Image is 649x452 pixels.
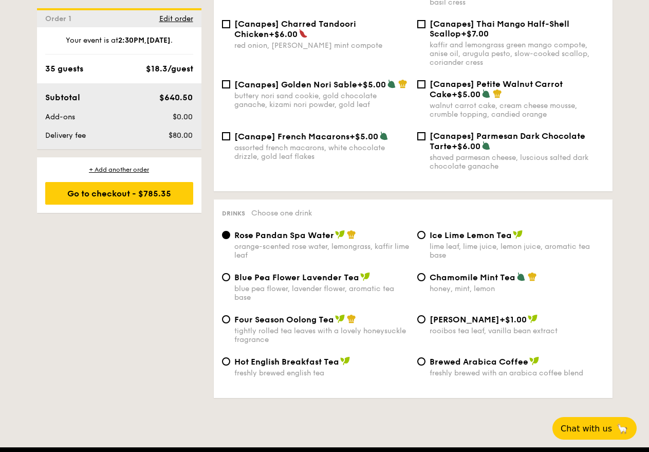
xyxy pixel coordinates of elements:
[45,166,193,174] div: + Add another order
[159,14,193,23] span: Edit order
[222,231,230,239] input: Rose Pandan Spa Waterorange-scented rose water, lemongrass, kaffir lime leaf
[234,242,409,260] div: orange-scented rose water, lemongrass, kaffir lime leaf
[45,131,86,140] span: Delivery fee
[335,230,345,239] img: icon-vegan.f8ff3823.svg
[340,356,350,366] img: icon-vegan.f8ff3823.svg
[461,29,489,39] span: +$7.00
[430,327,604,335] div: rooibos tea leaf, vanilla bean extract
[347,314,356,323] img: icon-chef-hat.a58ddaea.svg
[222,132,230,140] input: [Canape] French Macarons+$5.00assorted french macarons, white chocolate drizzle, gold leaf flakes
[430,242,604,260] div: lime leaf, lime juice, lemon juice, aromatic tea base
[561,424,612,433] span: Chat with us
[222,357,230,366] input: Hot English Breakfast Teafreshly brewed english tea
[234,41,409,50] div: red onion, [PERSON_NAME] mint compote
[430,153,604,171] div: shaved parmesan cheese, luscious salted dark chocolate ganache
[347,230,356,239] img: icon-chef-hat.a58ddaea.svg
[430,369,604,377] div: freshly brewed with an arabica coffee blend
[269,29,298,39] span: +$6.00
[430,230,512,240] span: Ice Lime Lemon Tea
[45,182,193,205] div: Go to checkout - $785.35
[222,210,245,217] span: Drinks
[481,89,491,98] img: icon-vegetarian.fe4039eb.svg
[430,19,569,39] span: [Canapes] Thai Mango Half-Shell Scallop
[234,132,349,141] span: [Canape] French Macarons
[146,63,193,75] div: $18.3/guest
[452,141,480,151] span: +$6.00
[398,79,407,88] img: icon-chef-hat.a58ddaea.svg
[169,131,193,140] span: $80.00
[234,19,356,39] span: [Canapes] Charred Tandoori Chicken
[430,273,515,282] span: Chamomile Mint Tea
[45,63,83,75] div: 35 guests
[417,273,425,281] input: Chamomile Mint Teahoney, mint, lemon
[360,272,370,281] img: icon-vegan.f8ff3823.svg
[234,369,409,377] div: freshly brewed english tea
[528,272,537,281] img: icon-chef-hat.a58ddaea.svg
[513,230,523,239] img: icon-vegan.f8ff3823.svg
[234,357,339,367] span: Hot English Breakfast Tea
[499,315,527,324] span: +$1.00
[45,93,80,102] span: Subtotal
[452,89,480,99] span: +$5.00
[417,20,425,28] input: [Canapes] Thai Mango Half-Shell Scallop+$7.00kaffir and lemongrass green mango compote, anise oil...
[417,132,425,140] input: [Canapes] Parmesan Dark Chocolate Tarte+$6.00shaved parmesan cheese, luscious salted dark chocola...
[251,209,312,218] span: Choose one drink
[616,423,628,435] span: 🦙
[234,284,409,302] div: blue pea flower, lavender flower, aromatic tea base
[222,315,230,323] input: Four Season Oolong Teatightly rolled tea leaves with a lovely honeysuckle fragrance
[430,131,585,151] span: [Canapes] Parmesan Dark Chocolate Tarte
[417,315,425,323] input: [PERSON_NAME]+$1.00rooibos tea leaf, vanilla bean extract
[552,417,637,440] button: Chat with us🦙
[234,273,359,282] span: Blue Pea Flower Lavender Tea
[146,36,171,45] strong: [DATE]
[493,89,502,98] img: icon-chef-hat.a58ddaea.svg
[222,20,230,28] input: [Canapes] Charred Tandoori Chicken+$6.00red onion, [PERSON_NAME] mint compote
[430,79,563,99] span: [Canapes] Petite Walnut Carrot Cake
[159,93,193,102] span: $640.50
[118,36,144,45] strong: 2:30PM
[417,357,425,366] input: Brewed Arabica Coffeefreshly brewed with an arabica coffee blend
[481,141,491,150] img: icon-vegetarian.fe4039eb.svg
[430,41,604,67] div: kaffir and lemongrass green mango compote, anise oil, arugula pesto, slow-cooked scallop, coriand...
[516,272,526,281] img: icon-vegetarian.fe4039eb.svg
[417,231,425,239] input: Ice Lime Lemon Tealime leaf, lime juice, lemon juice, aromatic tea base
[234,230,334,240] span: Rose Pandan Spa Water
[430,315,499,324] span: [PERSON_NAME]
[299,29,308,38] img: icon-spicy.37a8142b.svg
[222,273,230,281] input: Blue Pea Flower Lavender Teablue pea flower, lavender flower, aromatic tea base
[45,35,193,55] div: Your event is at , .
[234,80,357,89] span: [Canapes] Golden Nori Sable
[234,327,409,344] div: tightly rolled tea leaves with a lovely honeysuckle fragrance
[173,113,193,121] span: $0.00
[234,92,409,109] div: buttery nori sand cookie, gold chocolate ganache, kizami nori powder, gold leaf
[222,80,230,88] input: [Canapes] Golden Nori Sable+$5.00buttery nori sand cookie, gold chocolate ganache, kizami nori po...
[417,80,425,88] input: [Canapes] Petite Walnut Carrot Cake+$5.00walnut carrot cake, cream cheese mousse, crumble topping...
[357,80,386,89] span: +$5.00
[529,356,540,366] img: icon-vegan.f8ff3823.svg
[349,132,378,141] span: +$5.00
[234,143,409,161] div: assorted french macarons, white chocolate drizzle, gold leaf flakes
[379,131,388,140] img: icon-vegetarian.fe4039eb.svg
[335,314,345,323] img: icon-vegan.f8ff3823.svg
[430,284,604,293] div: honey, mint, lemon
[45,113,75,121] span: Add-ons
[430,357,528,367] span: Brewed Arabica Coffee
[528,314,538,323] img: icon-vegan.f8ff3823.svg
[387,79,396,88] img: icon-vegetarian.fe4039eb.svg
[430,101,604,119] div: walnut carrot cake, cream cheese mousse, crumble topping, candied orange
[45,14,76,23] span: Order 1
[234,315,334,324] span: Four Season Oolong Tea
